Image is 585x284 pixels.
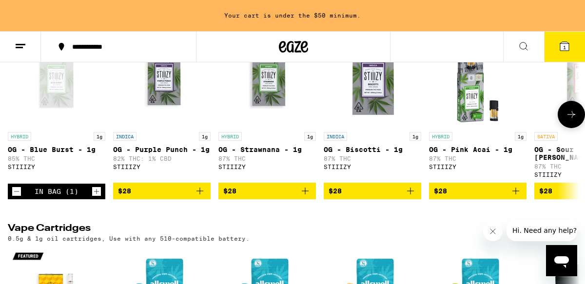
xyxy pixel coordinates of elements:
[546,245,577,276] iframe: Button to launch messaging window
[8,30,105,184] a: Open page for OG - Blue Burst - 1g from STIIIZY
[35,188,78,195] div: In Bag (1)
[113,155,211,162] p: 82% THC: 1% CBD
[304,132,316,141] p: 1g
[409,132,421,141] p: 1g
[324,30,421,127] img: STIIIZY - OG - Biscotti - 1g
[434,187,447,195] span: $28
[324,146,421,153] p: OG - Biscotti - 1g
[113,30,211,183] a: Open page for OG - Purple Punch - 1g from STIIIZY
[8,224,529,235] h2: Vape Cartridges
[118,187,131,195] span: $28
[324,30,421,183] a: Open page for OG - Biscotti - 1g from STIIIZY
[429,132,452,141] p: HYBRID
[429,155,526,162] p: 87% THC
[324,183,421,199] button: Add to bag
[534,132,558,141] p: SATIVA
[12,187,21,196] button: Decrement
[218,155,316,162] p: 87% THC
[92,187,101,196] button: Increment
[329,187,342,195] span: $28
[223,187,236,195] span: $28
[218,146,316,153] p: OG - Strawnana - 1g
[8,164,105,170] div: STIIIZY
[563,44,566,50] span: 1
[483,222,503,241] iframe: Close message
[8,235,250,242] p: 0.5g & 1g oil cartridges, Use with any 510-compatible battery.
[429,164,526,170] div: STIIIZY
[199,132,211,141] p: 1g
[8,132,31,141] p: HYBRID
[8,155,105,162] p: 85% THC
[218,30,316,127] img: STIIIZY - OG - Strawnana - 1g
[113,132,136,141] p: INDICA
[515,132,526,141] p: 1g
[324,155,421,162] p: 87% THC
[324,132,347,141] p: INDICA
[113,164,211,170] div: STIIIZY
[113,30,211,127] img: STIIIZY - OG - Purple Punch - 1g
[218,30,316,183] a: Open page for OG - Strawnana - 1g from STIIIZY
[544,32,585,62] button: 1
[324,164,421,170] div: STIIIZY
[429,30,526,127] img: STIIIZY - OG - Pink Acai - 1g
[218,164,316,170] div: STIIIZY
[113,183,211,199] button: Add to bag
[507,220,577,241] iframe: Message from company
[429,30,526,183] a: Open page for OG - Pink Acai - 1g from STIIIZY
[539,187,552,195] span: $28
[8,146,105,153] p: OG - Blue Burst - 1g
[218,132,242,141] p: HYBRID
[113,146,211,153] p: OG - Purple Punch - 1g
[429,146,526,153] p: OG - Pink Acai - 1g
[429,183,526,199] button: Add to bag
[94,132,105,141] p: 1g
[218,183,316,199] button: Add to bag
